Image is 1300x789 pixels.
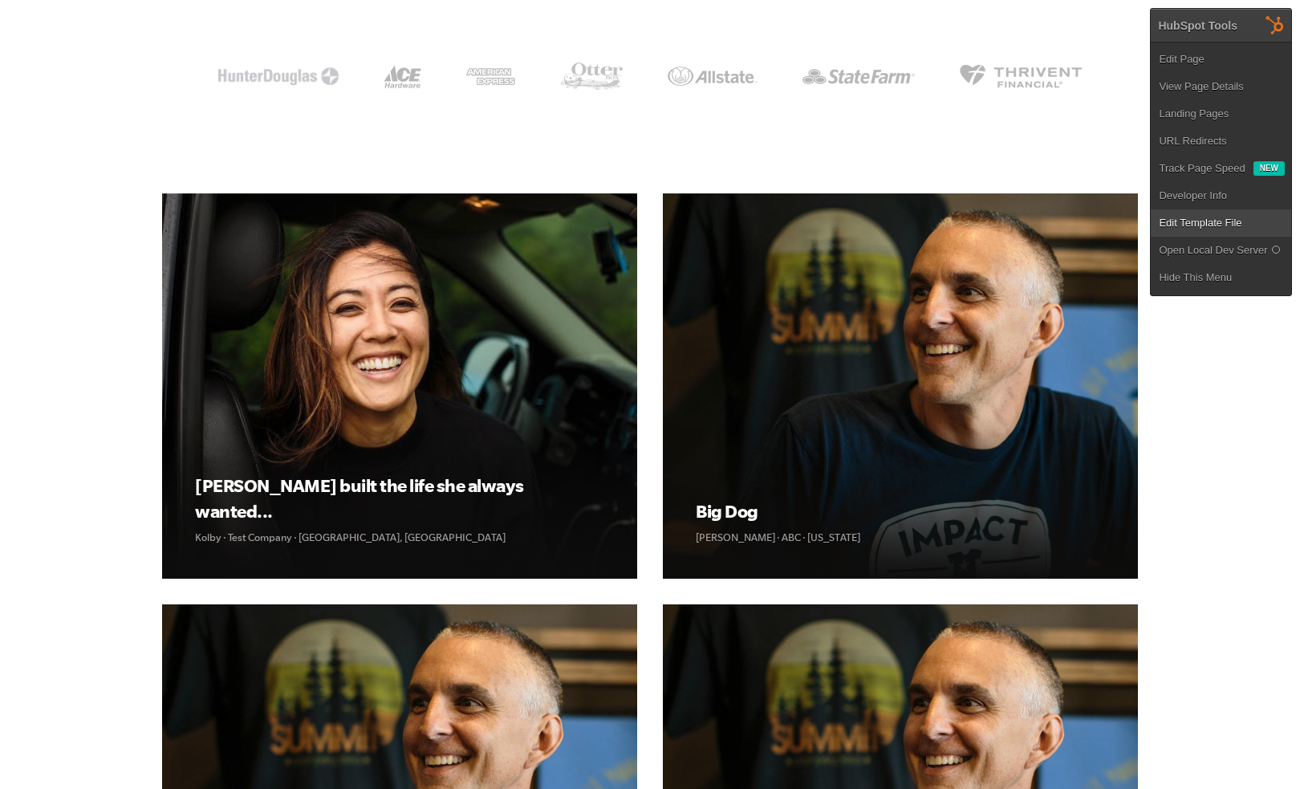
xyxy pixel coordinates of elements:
div: HubSpot Tools Edit PageView Page DetailsLanding PagesURL Redirects Track Page Speed New Developer... [1150,8,1292,296]
a: View Page Details [1151,73,1291,100]
a: URL Redirects [1151,128,1291,155]
a: Developer Info [1151,182,1291,209]
p: [PERSON_NAME] · ABC · [US_STATE] [696,529,860,546]
a: Landing Pages [1151,100,1291,128]
a: Edit Page [1151,46,1291,73]
a: Hide This Menu [1151,264,1291,291]
img: Client [384,65,421,88]
div: New [1253,161,1285,176]
a: Play Video [PERSON_NAME] built the life she always wanted... Kolby · Test Company · [GEOGRAPHIC_D... [162,193,637,579]
img: HubSpot Tools Menu Toggle [1258,8,1292,42]
p: Kolby · Test Company · [GEOGRAPHIC_DATA], [GEOGRAPHIC_DATA] [195,529,603,546]
img: Client [802,69,915,84]
h3: [PERSON_NAME] built the life she always wanted... [195,473,603,524]
img: Client [218,67,339,85]
a: Track Page Speed [1151,155,1253,182]
a: Play Video Big Dog [PERSON_NAME] · ABC · [US_STATE] [663,193,1138,579]
img: Client [560,63,623,90]
div: HubSpot Tools [1158,18,1237,33]
a: Open Local Dev Server [1151,237,1291,264]
h3: Big Dog [696,498,860,524]
img: Client [960,64,1083,88]
img: Client [668,67,758,85]
img: Client [466,68,515,85]
a: Edit Template File [1151,209,1291,237]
